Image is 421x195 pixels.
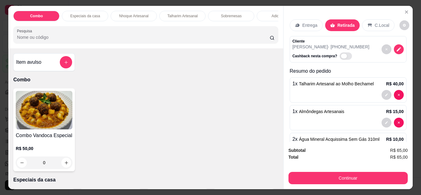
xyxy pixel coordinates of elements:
button: Close [402,7,411,17]
label: Automatic updates [340,52,354,60]
button: decrease-product-quantity [394,118,404,128]
p: Especiais da casa [70,14,100,18]
span: Almôndegas Artesanais [299,109,344,114]
p: Cliente [292,39,370,44]
button: decrease-product-quantity [399,20,409,30]
strong: Total [288,155,298,160]
p: 1 x [292,108,344,115]
p: Adicionais [272,14,288,18]
button: decrease-product-quantity [382,118,391,128]
p: Cashback nesta compra? [292,54,337,59]
p: Retirada [337,22,355,28]
img: product-image [16,91,72,129]
p: R$ 10,00 [386,136,404,142]
p: Resumo do pedido [290,67,407,75]
p: Talharim Artesanal [167,14,198,18]
p: R$ 40,00 [386,81,404,87]
span: R$ 65,00 [390,154,408,160]
label: Pesquisa [17,28,34,34]
button: decrease-product-quantity [394,44,404,54]
span: Talharim Artesanal ao Molho Bechamel [299,81,374,86]
p: R$ 50,00 [16,145,72,152]
p: 2 x [292,136,380,143]
span: R$ 65,00 [390,147,408,154]
p: R$ 15,00 [386,108,404,115]
h4: Combo Vandoca Especial [16,132,72,139]
p: Entrega [302,22,317,28]
p: Especiais da casa [13,176,278,184]
span: Água Mineral Acquissima Sem Gás 310ml [299,137,379,142]
p: Nhoque Artesanal [119,14,149,18]
button: decrease-product-quantity [382,44,391,54]
p: Sobremesas [221,14,242,18]
p: 1 x [292,80,374,87]
button: decrease-product-quantity [394,90,404,100]
button: add-separate-item [60,56,72,68]
h4: Item avulso [16,59,41,66]
strong: Subtotal [288,148,306,153]
p: C.Local [375,22,389,28]
p: Combo [13,76,278,83]
input: Pesquisa [17,34,270,40]
p: Combo [30,14,43,18]
button: Continuar [288,172,408,184]
button: decrease-product-quantity [382,90,391,100]
p: [PERSON_NAME] - [PHONE_NUMBER] [292,44,370,50]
